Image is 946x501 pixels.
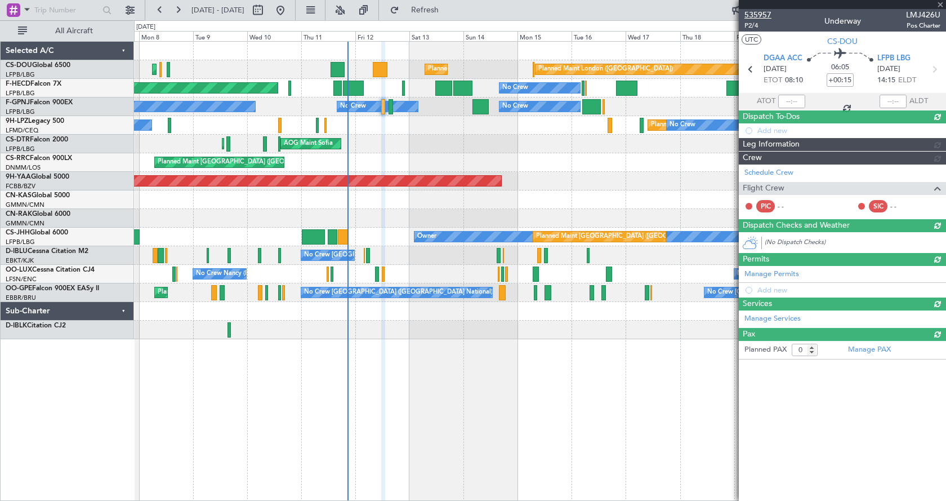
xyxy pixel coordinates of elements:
span: 535957 [744,9,771,21]
a: CN-RAKGlobal 6000 [6,211,70,218]
span: 08:10 [785,75,803,86]
span: 06:05 [831,62,849,73]
span: 9H-LPZ [6,118,28,125]
input: Trip Number [34,2,99,19]
a: GMMN/CMN [6,201,44,209]
div: Thu 11 [301,31,355,41]
span: DGAA ACC [764,53,802,64]
a: LFMD/CEQ [6,126,38,135]
div: Planned Maint [GEOGRAPHIC_DATA] ([GEOGRAPHIC_DATA]) [428,61,605,78]
button: All Aircraft [12,22,122,40]
span: ELDT [898,75,916,86]
a: CS-DOUGlobal 6500 [6,62,70,69]
span: CS-JHH [6,229,30,236]
div: AOG Maint Sofia [284,135,333,152]
a: D-IBLUCessna Citation M2 [6,248,88,255]
span: CS-DOU [6,62,32,69]
span: ATOT [757,96,775,107]
span: D-IBLU [6,248,28,255]
span: CN-RAK [6,211,32,218]
a: CS-JHHGlobal 6000 [6,229,68,236]
span: D-IBLK [6,322,27,329]
div: No Crew [340,98,366,115]
div: Thu 18 [680,31,734,41]
div: No Crew [502,79,528,96]
div: Planned [GEOGRAPHIC_DATA] ([GEOGRAPHIC_DATA]) [651,117,810,134]
div: No Crew [670,117,695,134]
a: LFPB/LBG [6,89,35,97]
span: [DATE] [877,64,900,75]
div: Tue 16 [572,31,626,41]
a: FCBB/BZV [6,182,35,190]
div: Mon 8 [139,31,193,41]
span: OO-GPE [6,285,32,292]
div: No Crew Nancy (Essey) [196,265,263,282]
a: D-IBLKCitation CJ2 [6,322,66,329]
div: No Crew [GEOGRAPHIC_DATA] ([GEOGRAPHIC_DATA] National) [304,284,493,301]
a: OO-GPEFalcon 900EX EASy II [6,285,99,292]
a: DNMM/LOS [6,163,41,172]
div: Mon 15 [517,31,572,41]
a: LFPB/LBG [6,238,35,246]
a: LFPB/LBG [6,70,35,79]
span: LMJ426U [906,9,940,21]
div: No Crew Nancy (Essey) [737,265,804,282]
a: LFSN/ENC [6,275,37,283]
div: Sat 13 [409,31,463,41]
span: Refresh [401,6,449,14]
span: ETOT [764,75,782,86]
span: F-GPNJ [6,99,30,106]
span: 14:15 [877,75,895,86]
a: EBKT/KJK [6,256,34,265]
span: ALDT [909,96,928,107]
div: Sun 14 [463,31,517,41]
span: CS-DOU [827,36,858,47]
div: Planned Maint [GEOGRAPHIC_DATA] ([GEOGRAPHIC_DATA]) [158,154,335,171]
div: No Crew [502,98,528,115]
span: F-HECD [6,81,30,87]
span: LFPB LBG [877,53,911,64]
a: EBBR/BRU [6,294,36,302]
div: Fri 12 [355,31,409,41]
div: Underway [824,15,861,27]
div: Planned Maint [GEOGRAPHIC_DATA] ([GEOGRAPHIC_DATA]) [155,61,333,78]
span: CS-RRC [6,155,30,162]
div: No Crew [GEOGRAPHIC_DATA] ([GEOGRAPHIC_DATA] National) [304,247,493,264]
a: CS-RRCFalcon 900LX [6,155,72,162]
div: Planned Maint [GEOGRAPHIC_DATA] ([GEOGRAPHIC_DATA] National) [158,284,362,301]
span: 9H-YAA [6,174,31,180]
span: OO-LUX [6,267,32,273]
div: [DATE] [136,23,155,32]
a: CN-KASGlobal 5000 [6,192,70,199]
a: CS-DTRFalcon 2000 [6,136,68,143]
a: LFPB/LBG [6,108,35,116]
div: Planned Maint [GEOGRAPHIC_DATA] ([GEOGRAPHIC_DATA]) [536,228,713,245]
a: LFPB/LBG [6,145,35,153]
div: No Crew [GEOGRAPHIC_DATA] ([GEOGRAPHIC_DATA] National) [707,284,896,301]
span: Pos Charter [906,21,940,30]
div: Wed 10 [247,31,301,41]
span: CN-KAS [6,192,32,199]
a: F-HECDFalcon 7X [6,81,61,87]
div: Planned Maint London ([GEOGRAPHIC_DATA]) [538,61,673,78]
a: 9H-LPZLegacy 500 [6,118,64,125]
a: 9H-YAAGlobal 5000 [6,174,69,180]
button: Refresh [385,1,452,19]
div: Wed 17 [626,31,680,41]
a: OO-LUXCessna Citation CJ4 [6,267,95,273]
a: GMMN/CMN [6,219,44,228]
span: All Aircraft [29,27,119,35]
span: CS-DTR [6,136,30,143]
div: Tue 9 [193,31,247,41]
span: [DATE] [764,64,787,75]
a: F-GPNJFalcon 900EX [6,99,73,106]
div: Owner [417,228,436,245]
span: [DATE] - [DATE] [191,5,244,15]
